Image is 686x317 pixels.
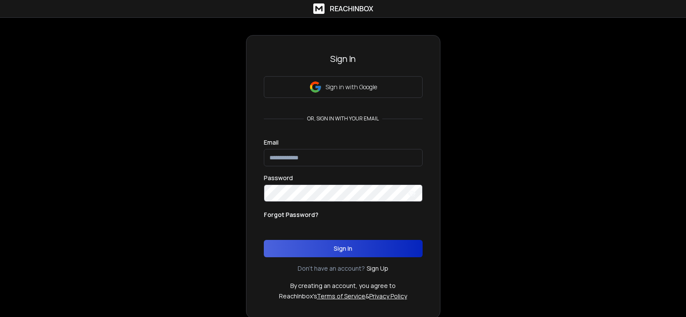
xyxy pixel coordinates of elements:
a: Sign Up [367,264,388,273]
p: Sign in with Google [325,83,377,91]
label: Password [264,175,293,181]
button: Sign in with Google [264,76,423,98]
a: Privacy Policy [369,292,407,300]
a: ReachInbox [313,3,373,14]
h3: Sign In [264,53,423,65]
p: or, sign in with your email [304,115,382,122]
h1: ReachInbox [330,3,373,14]
a: Terms of Service [317,292,365,300]
p: Forgot Password? [264,210,318,219]
p: Don't have an account? [298,264,365,273]
label: Email [264,139,279,146]
button: Sign In [264,240,423,257]
p: ReachInbox's & [279,292,407,301]
p: By creating an account, you agree to [290,281,396,290]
